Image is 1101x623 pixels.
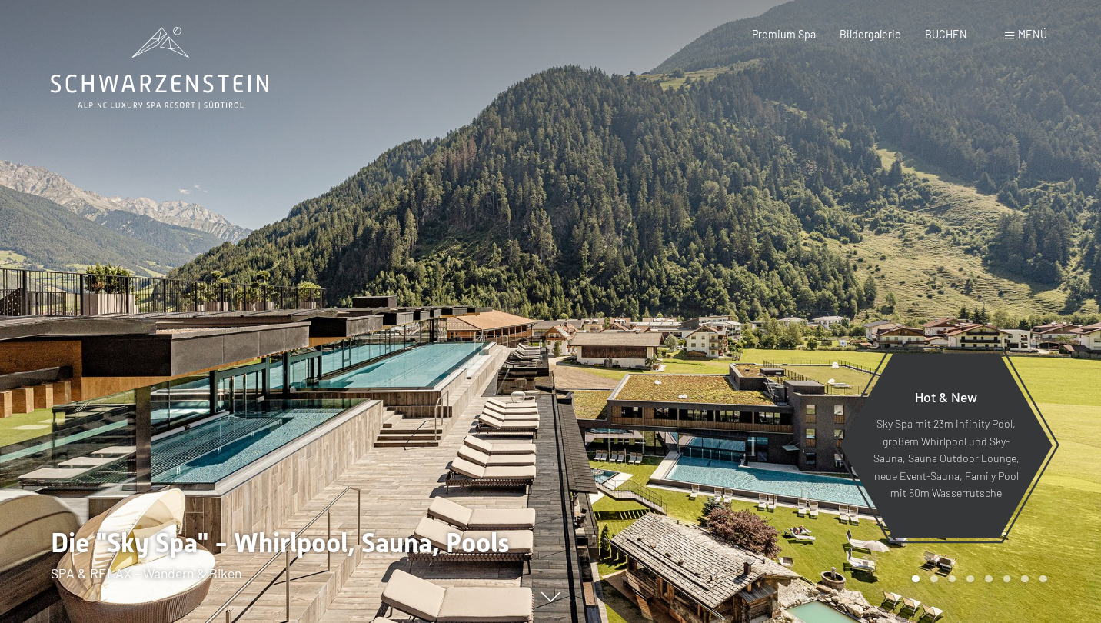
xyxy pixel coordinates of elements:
p: Sky Spa mit 23m Infinity Pool, großem Whirlpool und Sky-Sauna, Sauna Outdoor Lounge, neue Event-S... [873,415,1020,502]
span: Menü [1018,28,1047,41]
div: Carousel Page 4 [966,575,974,583]
div: Carousel Page 7 [1021,575,1029,583]
div: Carousel Pagination [906,575,1046,583]
div: Carousel Page 3 [949,575,956,583]
a: Bildergalerie [840,28,901,41]
a: BUCHEN [925,28,967,41]
div: Carousel Page 8 [1039,575,1047,583]
div: Carousel Page 2 [930,575,938,583]
a: Premium Spa [752,28,816,41]
div: Carousel Page 6 [1003,575,1011,583]
a: Hot & New Sky Spa mit 23m Infinity Pool, großem Whirlpool und Sky-Sauna, Sauna Outdoor Lounge, ne... [839,352,1053,538]
div: Carousel Page 1 (Current Slide) [912,575,920,583]
span: Hot & New [915,388,977,405]
div: Carousel Page 5 [985,575,993,583]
